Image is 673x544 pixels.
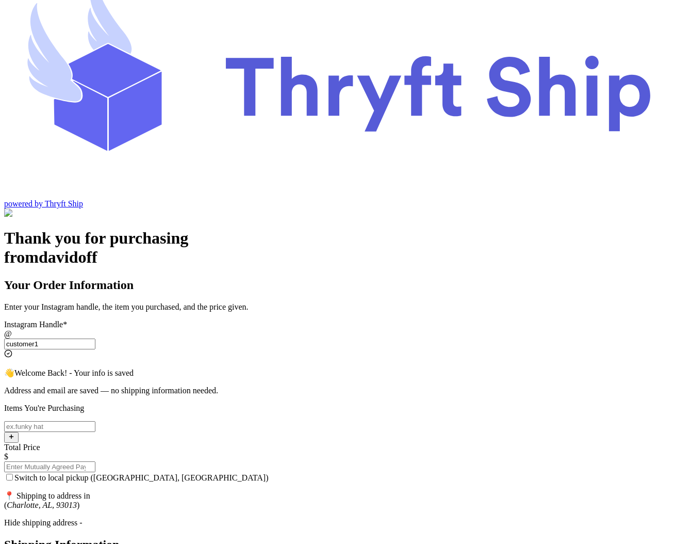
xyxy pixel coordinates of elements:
[14,473,269,482] span: Switch to local pickup ([GEOGRAPHIC_DATA], [GEOGRAPHIC_DATA])
[6,474,13,481] input: Switch to local pickup ([GEOGRAPHIC_DATA], [GEOGRAPHIC_DATA])
[7,501,77,509] em: Charlotte, AL, 93013
[4,518,669,527] div: Hide shipping address -
[14,369,134,377] span: Welcome Back! - Your info is saved
[4,452,669,461] div: $
[4,302,669,312] p: Enter your Instagram handle, the item you purchased, and the price given.
[4,421,95,432] input: ex.funky hat
[4,320,67,329] label: Instagram Handle
[4,491,669,510] p: 📍 Shipping to address in ( )
[4,229,669,267] h1: Thank you for purchasing from
[4,386,669,395] p: Address and email are saved — no shipping information needed.
[4,199,83,208] a: powered by Thryft Ship
[39,248,97,266] span: davidoff
[4,209,107,218] img: Customer Form Background
[4,329,669,339] div: @
[4,369,14,377] span: 👋
[4,443,40,452] label: Total Price
[4,278,669,292] h2: Your Order Information
[4,461,95,472] input: Enter Mutually Agreed Payment
[4,404,669,413] p: Items You're Purchasing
